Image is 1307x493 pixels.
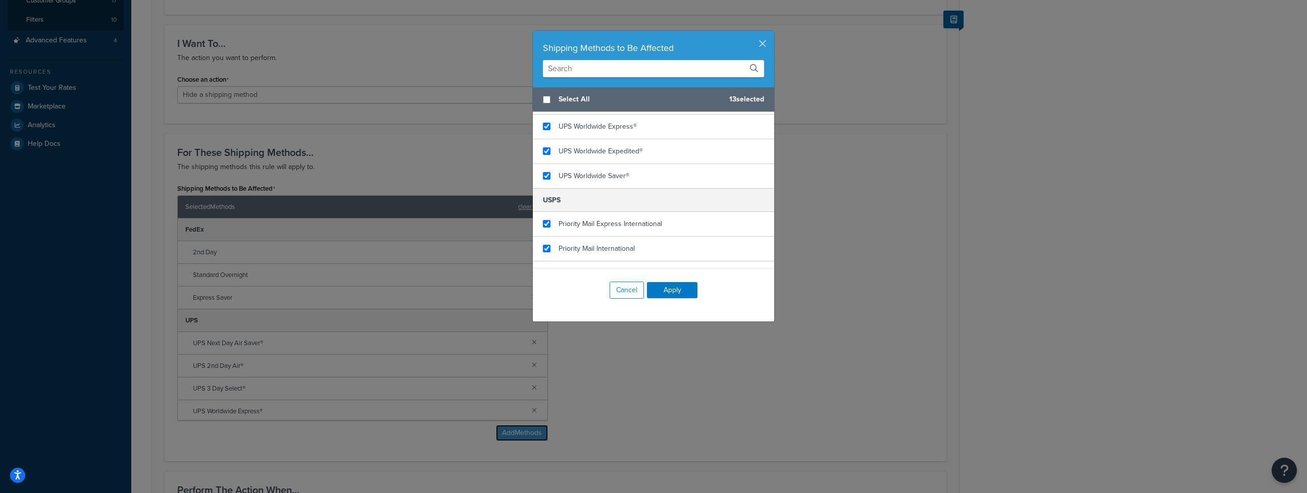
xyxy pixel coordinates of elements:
[610,282,644,299] button: Cancel
[559,92,721,106] span: Select All
[559,218,662,229] span: Priority Mail Express International
[543,60,764,77] input: Search
[533,188,774,212] h5: USPS
[533,87,774,112] div: 13 selected
[543,41,764,55] div: Shipping Methods to Be Affected
[559,171,629,181] span: UPS Worldwide Saver®
[559,243,635,254] span: Priority Mail International
[559,121,637,132] span: UPS Worldwide Express®
[559,146,643,156] span: UPS Worldwide Expedited®
[559,268,685,279] span: First-Class Package International Service
[647,282,697,298] button: Apply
